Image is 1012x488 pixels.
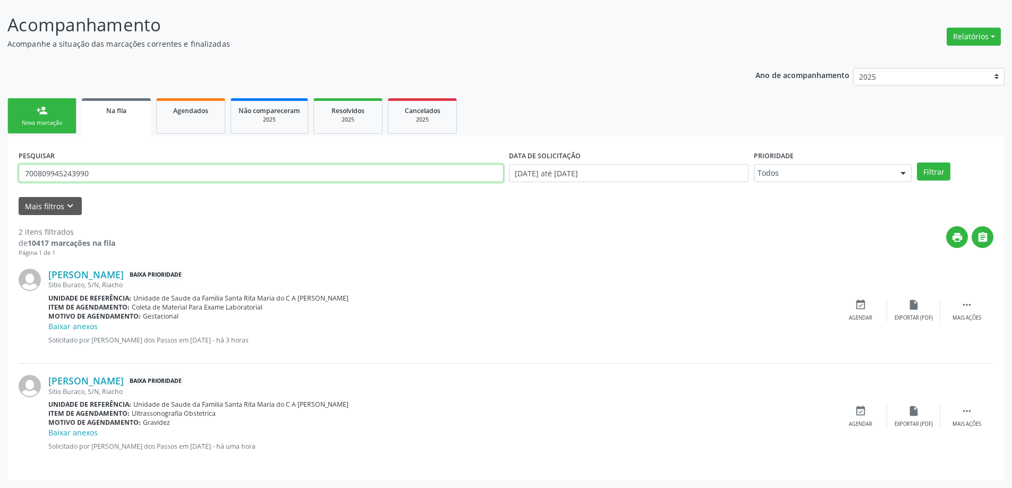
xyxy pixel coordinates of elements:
[917,162,950,181] button: Filtrar
[855,405,866,417] i: event_available
[946,226,968,248] button: print
[953,421,981,428] div: Mais ações
[36,105,48,116] div: person_add
[132,303,262,312] span: Coleta de Material Para Exame Laboratorial
[405,106,440,115] span: Cancelados
[48,409,130,418] b: Item de agendamento:
[19,249,115,258] div: Página 1 de 1
[7,38,705,49] p: Acompanhe a situação das marcações correntes e finalizadas
[48,375,124,387] a: [PERSON_NAME]
[972,226,993,248] button: 
[895,421,933,428] div: Exportar (PDF)
[48,294,131,303] b: Unidade de referência:
[15,119,69,127] div: Nova marcação
[133,400,348,409] span: Unidade de Saude da Familia Santa Rita Maria do C A [PERSON_NAME]
[19,237,115,249] div: de
[758,168,890,178] span: Todos
[509,148,581,164] label: DATA DE SOLICITAÇÃO
[908,405,920,417] i: insert_drive_file
[106,106,126,115] span: Na fila
[173,106,208,115] span: Agendados
[28,238,115,248] strong: 10417 marcações na fila
[509,164,749,182] input: Selecione um intervalo
[127,269,184,280] span: Baixa Prioridade
[48,269,124,280] a: [PERSON_NAME]
[19,375,41,397] img: img
[849,314,872,322] div: Agendar
[48,418,141,427] b: Motivo de agendamento:
[64,200,76,212] i: keyboard_arrow_down
[961,299,973,311] i: 
[977,232,989,243] i: 
[961,405,973,417] i: 
[48,427,98,438] a: Baixar anexos
[48,400,131,409] b: Unidade de referência:
[239,116,300,124] div: 2025
[48,303,130,312] b: Item de agendamento:
[239,106,300,115] span: Não compareceram
[48,336,834,345] p: Solicitado por [PERSON_NAME] dos Passos em [DATE] - há 3 horas
[396,116,449,124] div: 2025
[48,312,141,321] b: Motivo de agendamento:
[19,164,504,182] input: Nome, CNS
[133,294,348,303] span: Unidade de Saude da Familia Santa Rita Maria do C A [PERSON_NAME]
[132,409,216,418] span: Ultrassonografia Obstetrica
[143,418,170,427] span: Gravidez
[953,314,981,322] div: Mais ações
[855,299,866,311] i: event_available
[321,116,375,124] div: 2025
[48,321,98,331] a: Baixar anexos
[947,28,1001,46] button: Relatórios
[19,226,115,237] div: 2 itens filtrados
[19,269,41,291] img: img
[19,148,55,164] label: PESQUISAR
[331,106,364,115] span: Resolvidos
[48,280,834,289] div: Sitio Buraco, S/N, Riacho
[754,148,794,164] label: Prioridade
[48,387,834,396] div: Sitio Buraco, S/N, Riacho
[127,375,184,387] span: Baixa Prioridade
[895,314,933,322] div: Exportar (PDF)
[849,421,872,428] div: Agendar
[908,299,920,311] i: insert_drive_file
[755,68,849,81] p: Ano de acompanhamento
[19,197,82,216] button: Mais filtroskeyboard_arrow_down
[7,12,705,38] p: Acompanhamento
[951,232,963,243] i: print
[48,442,834,451] p: Solicitado por [PERSON_NAME] dos Passos em [DATE] - há uma hora
[143,312,178,321] span: Gestacional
